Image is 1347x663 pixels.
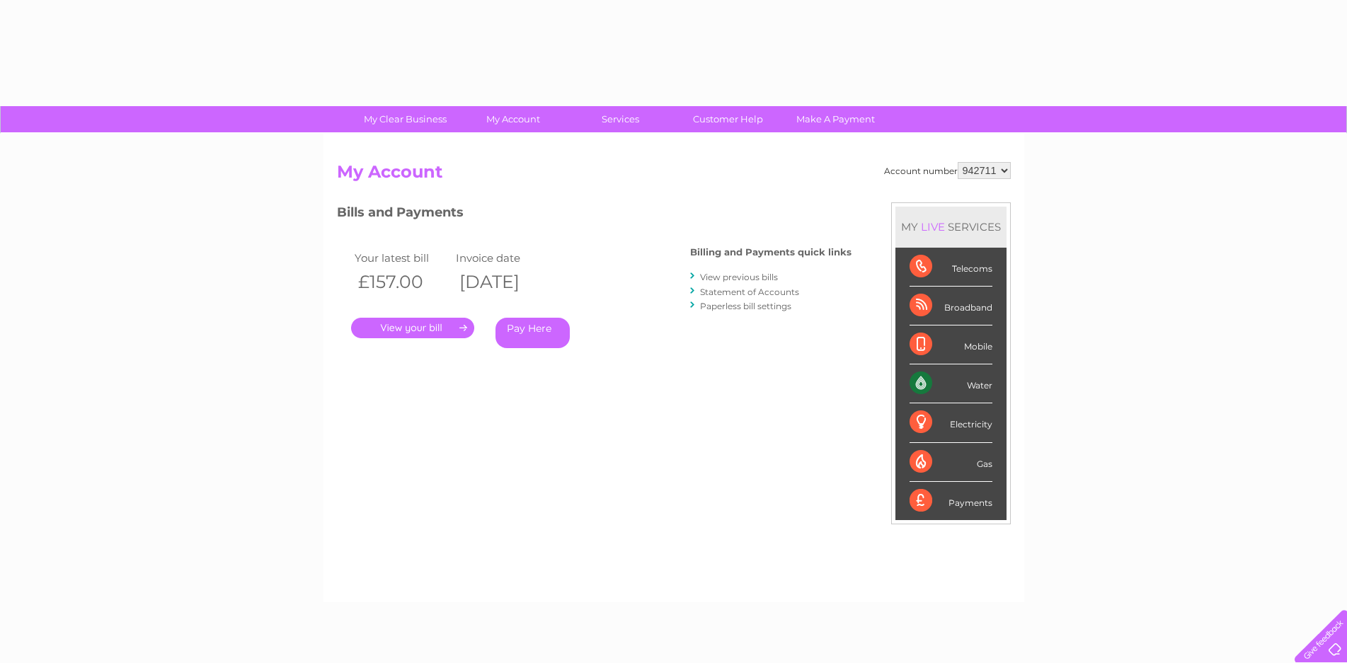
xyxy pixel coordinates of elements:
a: . [351,318,474,338]
div: Payments [910,482,992,520]
div: Telecoms [910,248,992,287]
a: Make A Payment [777,106,894,132]
a: View previous bills [700,272,778,282]
a: Paperless bill settings [700,301,791,311]
th: [DATE] [452,267,554,296]
a: My Clear Business [347,106,464,132]
h3: Bills and Payments [337,202,852,227]
div: Electricity [910,403,992,442]
div: MY SERVICES [895,207,1007,247]
th: £157.00 [351,267,453,296]
td: Invoice date [452,248,554,267]
div: Mobile [910,325,992,364]
h2: My Account [337,162,1011,189]
div: LIVE [918,220,948,234]
td: Your latest bill [351,248,453,267]
a: Services [562,106,679,132]
div: Gas [910,443,992,482]
div: Account number [884,162,1011,179]
a: Customer Help [670,106,786,132]
h4: Billing and Payments quick links [690,247,852,258]
div: Water [910,364,992,403]
a: Statement of Accounts [700,287,799,297]
a: Pay Here [495,318,570,348]
a: My Account [454,106,571,132]
div: Broadband [910,287,992,325]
